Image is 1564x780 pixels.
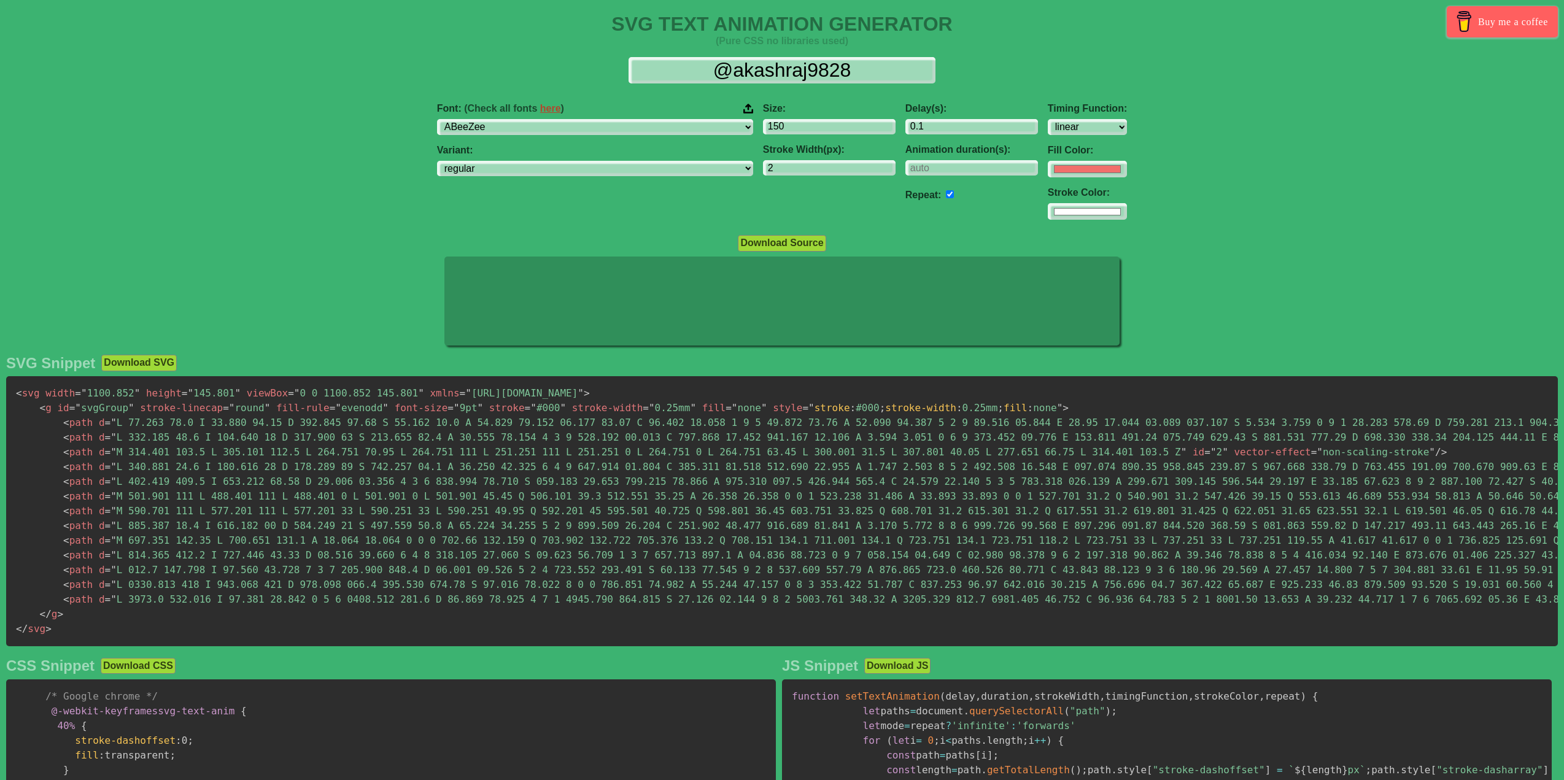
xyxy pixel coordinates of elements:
[1234,446,1310,458] span: vector-effect
[101,355,177,371] button: Download SVG
[540,103,561,114] a: here
[110,446,117,458] span: "
[845,690,940,702] span: setTextAnimation
[63,764,69,776] span: }
[63,476,93,487] span: path
[75,387,140,399] span: 1100.852
[963,705,969,717] span: .
[956,402,962,414] span: :
[886,735,892,746] span: (
[489,402,525,414] span: stroke
[525,402,566,414] span: #000
[782,657,858,674] h2: JS Snippet
[265,402,271,414] span: "
[63,520,69,531] span: <
[743,103,753,114] img: Upload your font
[63,564,69,576] span: <
[105,535,111,546] span: =
[110,490,117,502] span: "
[1057,402,1063,414] span: "
[99,490,105,502] span: d
[726,402,732,414] span: =
[643,402,696,414] span: 0.25mm
[110,520,117,531] span: "
[763,119,896,134] input: 100
[1193,446,1204,458] span: id
[465,387,471,399] span: "
[63,417,69,428] span: <
[128,402,134,414] span: "
[45,387,75,399] span: width
[763,144,896,155] label: Stroke Width(px):
[863,705,881,717] span: let
[1204,446,1210,458] span: =
[288,387,424,399] span: 0 0 1100.852 145.801
[75,402,81,414] span: "
[1431,764,1437,776] span: [
[732,402,738,414] span: "
[629,57,935,83] input: Input Text Here
[63,564,93,576] span: path
[1064,705,1070,717] span: (
[187,387,193,399] span: "
[940,690,946,702] span: (
[395,402,448,414] span: font-size
[1082,764,1088,776] span: ;
[1288,764,1295,776] span: `
[1070,705,1105,717] span: "path"
[63,505,69,517] span: <
[81,387,87,399] span: "
[1311,446,1435,458] span: non-scaling-stroke
[1317,446,1323,458] span: "
[1147,764,1153,776] span: [
[101,658,176,674] button: Download CSS
[99,564,105,576] span: d
[176,735,182,746] span: :
[99,593,105,605] span: d
[987,764,1070,776] span: getTotalLength
[105,490,111,502] span: =
[140,402,223,414] span: stroke-linecap
[905,190,942,200] label: Repeat:
[63,490,69,502] span: <
[105,505,111,517] span: =
[981,735,987,746] span: .
[105,417,111,428] span: =
[997,402,1004,414] span: ;
[910,705,916,717] span: =
[886,764,916,776] span: const
[946,190,954,198] input: auto
[934,735,940,746] span: ;
[63,461,69,473] span: <
[815,402,1057,414] span: #000 0.25mm none
[105,431,111,443] span: =
[1222,446,1228,458] span: "
[792,690,839,702] span: function
[63,431,69,443] span: <
[45,623,52,635] span: >
[945,720,951,732] span: ?
[1111,764,1117,776] span: .
[864,658,931,674] button: Download JS
[52,705,158,717] span: @-webkit-keyframes
[75,735,176,746] span: stroke-dashoffset
[99,417,105,428] span: d
[987,749,993,761] span: ]
[63,446,69,458] span: <
[726,402,767,414] span: none
[105,520,111,531] span: =
[905,119,1038,134] input: 0.1s
[572,402,643,414] span: stroke-width
[99,431,105,443] span: d
[578,387,584,399] span: "
[45,690,158,702] span: /* Google chrome */
[1063,402,1069,414] span: >
[464,103,564,114] span: (Check all fonts )
[885,402,956,414] span: stroke-width
[335,402,341,414] span: "
[330,402,336,414] span: =
[110,431,117,443] span: "
[99,505,105,517] span: d
[1048,187,1127,198] label: Stroke Color:
[63,476,69,487] span: <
